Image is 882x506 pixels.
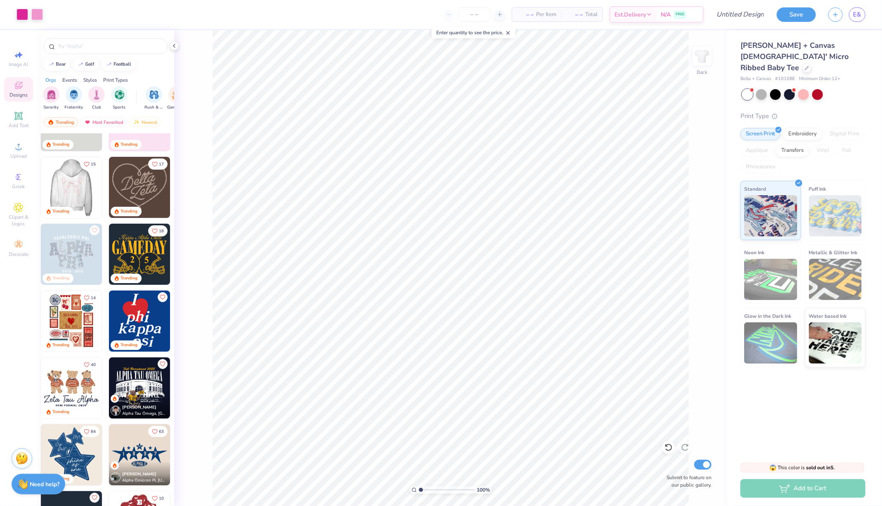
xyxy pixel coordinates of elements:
span: Est. Delivery [615,10,646,19]
button: Like [158,292,168,302]
span: Fraternity [65,104,83,111]
a: E& [849,7,865,22]
span: [PERSON_NAME] + Canvas [DEMOGRAPHIC_DATA]' Micro Ribbed Baby Tee [740,40,849,73]
img: 5ef108b2-c80c-43b6-9ce4-794baa1e6462 [41,424,102,485]
div: Embroidery [783,128,822,140]
button: Like [80,292,99,303]
div: Rhinestones [740,161,780,173]
div: Trending [52,142,69,148]
input: Untitled Design [710,6,771,23]
div: filter for Sorority [43,86,59,111]
span: E& [853,10,861,19]
label: Submit to feature on our public gallery. [662,474,712,489]
img: Water based Ink [809,322,862,364]
div: Back [697,69,707,76]
span: 18 [159,229,164,233]
div: Vinyl [811,144,835,157]
div: Trending [121,342,137,348]
button: filter button [65,86,83,111]
div: Events [62,76,77,84]
span: Game Day [167,104,186,111]
span: Water based Ink [809,312,847,320]
img: 6de2c09e-6ade-4b04-8ea6-6dac27e4729e [41,291,102,352]
div: Orgs [45,76,56,84]
input: – – [458,7,490,22]
span: Minimum Order: 12 + [799,76,840,83]
span: Upload [10,153,27,159]
img: Avatar [111,473,121,482]
button: Like [148,493,168,504]
div: filter for Fraternity [65,86,83,111]
button: filter button [111,86,128,111]
span: Club [92,104,101,111]
button: Like [80,426,99,437]
img: Club Image [92,90,101,99]
button: Like [90,493,99,503]
span: # 1010BE [775,76,795,83]
span: Add Text [9,122,28,129]
img: f6158eb7-cc5b-49f7-a0db-65a8f5223f4c [109,291,170,352]
span: 84 [91,430,96,434]
button: Like [90,225,99,235]
div: Trending [52,275,69,281]
span: – – [566,10,583,19]
div: Transfers [776,144,809,157]
strong: sold out in S [806,464,834,471]
button: Like [148,426,168,437]
button: filter button [88,86,105,111]
img: d12c9beb-9502-45c7-ae94-40b97fdd6040 [102,357,163,419]
span: Standard [744,184,766,193]
div: Trending [121,142,137,148]
img: Neon Ink [744,259,797,300]
img: Back [694,48,710,64]
img: ce1a5c7d-473b-49b2-a901-342ef3f841aa [170,357,231,419]
div: Applique [740,144,773,157]
span: Alpha Omicron Pi, [US_STATE] A&M University [122,478,167,484]
div: Styles [83,76,97,84]
span: Neon Ink [744,248,764,257]
div: Trending [121,275,137,281]
img: trend_line.gif [106,62,112,67]
div: Trending [52,208,69,215]
div: filter for Rush & Bid [144,86,163,111]
span: 17 [159,162,164,166]
img: Metallic & Glitter Ink [809,259,862,300]
div: Print Types [103,76,128,84]
span: Per Item [536,10,556,19]
span: Total [585,10,598,19]
span: – – [517,10,534,19]
div: Foil [837,144,856,157]
img: ce57f32a-cfc6-41ad-89ac-b91076b4d913 [109,424,170,485]
div: bear [56,62,66,66]
img: 12710c6a-dcc0-49ce-8688-7fe8d5f96fe2 [109,157,170,218]
img: 642ee57d-cbfd-4e95-af9a-eb76752c2561 [109,357,170,419]
div: Most Favorited [80,117,127,127]
img: a3f22b06-4ee5-423c-930f-667ff9442f68 [102,224,163,285]
img: b8819b5f-dd70-42f8-b218-32dd770f7b03 [109,224,170,285]
img: Rush & Bid Image [149,90,159,99]
div: Digital Print [825,128,865,140]
img: Sports Image [115,90,124,99]
span: This color is . [770,464,835,471]
img: b2171afc-7319-41bf-b082-627e8966e7c8 [102,424,163,485]
img: Sorority Image [47,90,56,99]
span: 40 [91,363,96,367]
div: Screen Print [740,128,780,140]
span: Greek [12,183,25,190]
span: Rush & Bid [144,104,163,111]
img: a3be6b59-b000-4a72-aad0-0c575b892a6b [41,357,102,419]
span: 63 [159,430,164,434]
img: 83dda5b0-2158-48ca-832c-f6b4ef4c4536 [102,157,163,218]
div: Trending [121,208,137,215]
span: 15 [91,162,96,166]
span: 14 [91,296,96,300]
img: 5a4b4175-9e88-49c8-8a23-26d96782ddc6 [41,224,102,285]
img: Avatar [111,406,121,416]
div: Enter quantity to see the price. [432,27,515,38]
span: Glow in the Dark Ink [744,312,791,320]
span: Metallic & Glitter Ink [809,248,858,257]
button: Like [148,158,168,170]
span: Bella + Canvas [740,76,771,83]
button: filter button [43,86,59,111]
button: filter button [167,86,186,111]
